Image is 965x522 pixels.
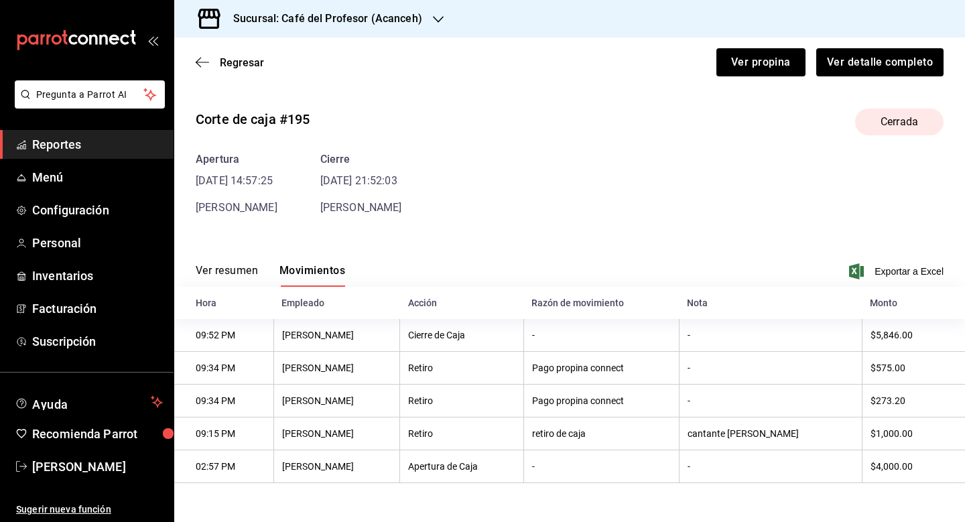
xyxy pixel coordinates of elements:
th: [PERSON_NAME] [273,352,400,385]
button: open_drawer_menu [147,35,158,46]
div: Cierre [320,151,402,168]
th: Monto [862,287,965,319]
div: navigation tabs [196,264,345,287]
button: Movimientos [279,264,345,287]
th: - [679,450,862,483]
span: Inventarios [32,267,163,285]
span: Recomienda Parrot [32,425,163,443]
th: Retiro [400,417,524,450]
th: Cierre de Caja [400,319,524,352]
th: 09:34 PM [174,352,273,385]
span: Personal [32,234,163,252]
span: Menú [32,168,163,186]
th: 09:52 PM [174,319,273,352]
th: cantante [PERSON_NAME] [679,417,862,450]
span: Regresar [220,56,264,69]
th: Pago propina connect [523,385,679,417]
th: - [679,385,862,417]
button: Ver detalle completo [816,48,944,76]
th: 02:57 PM [174,450,273,483]
time: [DATE] 21:52:03 [320,173,402,189]
button: Regresar [196,56,264,69]
button: Ver resumen [196,264,258,287]
span: [PERSON_NAME] [32,458,163,476]
th: Apertura de Caja [400,450,524,483]
span: Configuración [32,201,163,219]
th: Razón de movimiento [523,287,679,319]
th: Hora [174,287,273,319]
th: 09:34 PM [174,385,273,417]
span: Facturación [32,300,163,318]
button: Exportar a Excel [852,263,944,279]
button: Ver propina [716,48,806,76]
span: Cerrada [873,114,926,130]
time: [DATE] 14:57:25 [196,173,277,189]
span: [PERSON_NAME] [320,201,402,214]
th: - [679,352,862,385]
th: $1,000.00 [862,417,965,450]
div: Apertura [196,151,277,168]
button: Pregunta a Parrot AI [15,80,165,109]
span: Pregunta a Parrot AI [36,88,144,102]
th: [PERSON_NAME] [273,385,400,417]
span: Ayuda [32,394,145,410]
a: Pregunta a Parrot AI [9,97,165,111]
th: retiro de caja [523,417,679,450]
th: $5,846.00 [862,319,965,352]
div: Corte de caja #195 [196,109,310,129]
th: - [679,319,862,352]
th: Pago propina connect [523,352,679,385]
h3: Sucursal: Café del Profesor (Acanceh) [222,11,422,27]
th: 09:15 PM [174,417,273,450]
th: Nota [679,287,862,319]
th: Acción [400,287,524,319]
th: $575.00 [862,352,965,385]
th: Retiro [400,352,524,385]
span: Reportes [32,135,163,153]
th: $4,000.00 [862,450,965,483]
th: [PERSON_NAME] [273,417,400,450]
th: - [523,450,679,483]
th: - [523,319,679,352]
span: Suscripción [32,332,163,350]
span: [PERSON_NAME] [196,201,277,214]
th: $273.20 [862,385,965,417]
th: Empleado [273,287,400,319]
span: Sugerir nueva función [16,503,163,517]
th: [PERSON_NAME] [273,450,400,483]
th: [PERSON_NAME] [273,319,400,352]
th: Retiro [400,385,524,417]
